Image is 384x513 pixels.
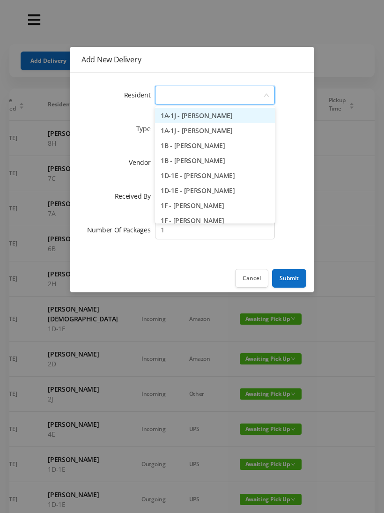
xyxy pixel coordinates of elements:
[155,168,275,183] li: 1D-1E - [PERSON_NAME]
[155,108,275,123] li: 1A-1J - [PERSON_NAME]
[81,54,303,65] div: Add New Delivery
[155,198,275,213] li: 1F - [PERSON_NAME]
[124,90,155,99] label: Resident
[155,153,275,168] li: 1B - [PERSON_NAME]
[155,183,275,198] li: 1D-1E - [PERSON_NAME]
[155,213,275,228] li: 1F - [PERSON_NAME]
[87,225,155,234] label: Number Of Packages
[81,84,303,241] form: Add New Delivery
[155,123,275,138] li: 1A-1J - [PERSON_NAME]
[264,92,269,99] i: icon: down
[129,158,155,167] label: Vendor
[235,269,268,288] button: Cancel
[272,269,306,288] button: Submit
[115,192,155,201] label: Received By
[136,124,155,133] label: Type
[155,138,275,153] li: 1B - [PERSON_NAME]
